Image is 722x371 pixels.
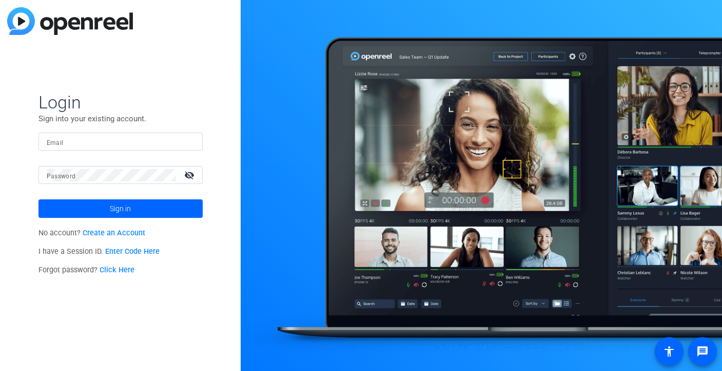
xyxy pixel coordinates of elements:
mat-label: Password [47,173,76,180]
span: Sign in [110,196,131,221]
mat-icon: visibility_off [178,168,203,182]
mat-icon: message [696,345,709,358]
a: Enter Code Here [105,247,160,256]
span: Forgot password? [38,266,135,274]
span: I have a Session ID. [38,247,160,256]
input: Enter Email Address [47,136,194,148]
a: Click Here [100,266,134,274]
a: Create an Account [83,229,145,237]
span: Login [38,91,203,113]
button: Sign in [38,199,203,218]
mat-icon: accessibility [663,345,675,358]
p: Sign into your existing account. [38,113,203,124]
mat-label: Email [47,139,64,146]
span: No account? [38,229,146,237]
img: blue-gradient.svg [7,7,133,35]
